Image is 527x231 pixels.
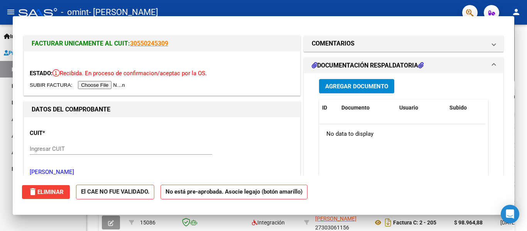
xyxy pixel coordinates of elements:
[304,36,503,51] mat-expansion-panel-header: COMENTARIOS
[76,185,154,200] strong: El CAE NO FUE VALIDADO.
[140,219,155,226] span: 15086
[304,58,503,73] mat-expansion-panel-header: DOCUMENTACIÓN RESPALDATORIA
[454,219,483,226] strong: $ 98.964,88
[30,168,294,177] p: [PERSON_NAME]
[325,83,388,90] span: Agregar Documento
[315,214,367,231] div: 27303061156
[383,216,393,229] i: Descargar documento
[319,79,394,93] button: Agregar Documento
[4,32,24,40] span: Inicio
[89,4,158,21] span: - [PERSON_NAME]
[446,99,485,116] datatable-header-cell: Subido
[130,40,168,47] a: 30550245309
[338,99,396,116] datatable-header-cell: Documento
[160,185,307,200] strong: No está pre-aprobada. Asocie legajo (botón amarillo)
[500,219,516,226] span: [DATE]
[30,129,109,138] p: CUIT
[28,189,64,196] span: Eliminar
[30,70,52,77] span: ESTADO:
[449,105,467,111] span: Subido
[4,49,74,57] span: Prestadores / Proveedores
[322,105,327,111] span: ID
[396,99,446,116] datatable-header-cell: Usuario
[28,187,37,196] mat-icon: delete
[512,7,521,17] mat-icon: person
[22,185,70,199] button: Eliminar
[319,124,485,143] div: No data to display
[393,219,436,226] strong: Factura C: 2 - 205
[6,7,15,17] mat-icon: menu
[252,219,285,226] span: Integración
[312,61,424,70] h1: DOCUMENTACIÓN RESPALDATORIA
[52,70,207,77] span: Recibida. En proceso de confirmacion/aceptac por la OS.
[485,99,524,116] datatable-header-cell: Acción
[341,105,370,111] span: Documento
[32,40,130,47] span: FACTURAR UNICAMENTE AL CUIT:
[61,4,89,21] span: - omint
[32,106,110,113] strong: DATOS DEL COMPROBANTE
[312,39,355,48] h1: COMENTARIOS
[319,99,338,116] datatable-header-cell: ID
[501,205,519,223] div: Open Intercom Messenger
[399,105,418,111] span: Usuario
[315,216,356,222] span: [PERSON_NAME]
